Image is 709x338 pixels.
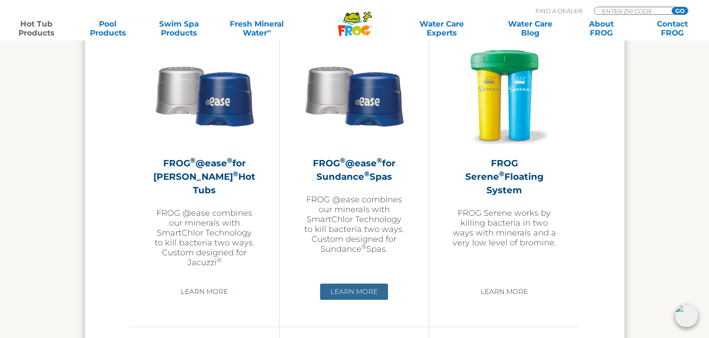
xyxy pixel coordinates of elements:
[535,7,582,15] p: Find A Dealer
[222,19,291,37] a: Fresh MineralWater∞
[152,156,257,197] h2: FROG @ease for [PERSON_NAME] Hot Tubs
[227,156,232,165] sup: ®
[233,169,238,178] sup: ®
[675,304,698,327] img: openIcon
[151,19,206,37] a: Swim SpaProducts
[361,243,366,250] sup: ®
[377,156,382,165] sup: ®
[645,19,700,37] a: ContactFROG
[499,169,504,178] sup: ®
[364,169,370,178] sup: ®
[672,7,688,14] input: GO
[9,19,64,37] a: Hot TubProducts
[217,256,222,263] sup: ®
[470,284,538,300] a: Learn More
[574,19,629,37] a: AboutFROG
[152,43,257,277] a: FROG®@ease®for [PERSON_NAME]®Hot TubsFROG @ease combines our minerals with SmartChlor Technology ...
[152,208,257,267] p: FROG @ease combines our minerals with SmartChlor Technology to kill bacteria two ways. Custom des...
[320,284,388,300] a: Learn More
[302,43,406,277] a: FROG®@ease®for Sundance®SpasFROG @ease combines our minerals with SmartChlor Technology to kill b...
[340,156,345,165] sup: ®
[302,195,406,254] p: FROG @ease combines our minerals with SmartChlor Technology to kill bacteria two ways. Custom des...
[267,27,271,34] sup: ∞
[452,43,557,277] a: FROG Serene®Floating SystemFROG Serene works by killing bacteria in two ways with minerals and a ...
[152,43,257,147] img: Sundance-cartridges-2-300x300.png
[452,208,557,248] p: FROG Serene works by killing bacteria in two ways with minerals and a very low level of bromine.
[190,156,196,165] sup: ®
[397,19,487,37] a: Water CareExperts
[302,156,406,183] h2: FROG @ease for Sundance Spas
[601,7,662,15] input: Zip Code Form
[452,43,557,147] img: hot-tub-product-serene-floater-300x300.png
[302,43,406,147] img: Sundance-cartridges-2-300x300.png
[452,156,557,197] h2: FROG Serene Floating System
[80,19,135,37] a: PoolProducts
[170,284,238,300] a: Learn More
[503,19,558,37] a: Water CareBlog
